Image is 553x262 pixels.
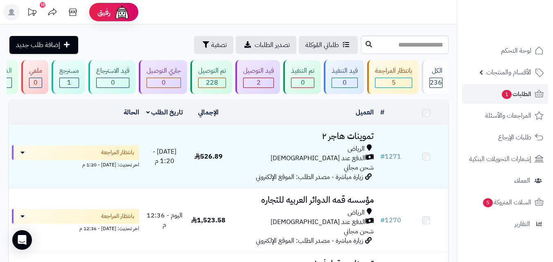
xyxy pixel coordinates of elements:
span: العملاء [514,175,530,186]
div: 0 [147,78,181,87]
span: 0 [343,78,347,87]
span: # [380,152,385,161]
span: طلبات الإرجاع [498,132,531,143]
div: قيد التوصيل [243,66,274,76]
span: تصدير الطلبات [255,40,290,50]
span: 1,523.58 [191,215,226,225]
span: 0 [301,78,305,87]
span: التقارير [515,218,530,230]
span: تصفية [211,40,227,50]
span: 526.89 [194,152,223,161]
a: الكل236 [420,60,450,94]
div: 0 [332,78,357,87]
span: الرياض [348,208,365,217]
span: السلات المتروكة [482,197,531,208]
div: 0 [291,78,314,87]
div: جاري التوصيل [147,66,181,76]
div: 2 [244,78,273,87]
button: تصفية [194,36,233,54]
div: 5 [375,78,412,87]
span: الأقسام والمنتجات [486,67,531,78]
span: طلباتي المُوكلة [305,40,339,50]
a: إضافة طلب جديد [9,36,78,54]
span: اليوم - 12:36 م [147,210,183,230]
a: تم التوصيل 228 [189,60,234,94]
div: قيد التنفيذ [332,66,358,76]
span: رفيق [97,7,111,17]
div: 0 [29,78,42,87]
span: 5 [483,198,493,207]
span: 1 [67,78,71,87]
div: 0 [97,78,129,87]
span: إشعارات التحويلات البنكية [469,153,531,165]
a: طلباتي المُوكلة [299,36,358,54]
div: تم التوصيل [198,66,226,76]
a: السلات المتروكة5 [462,193,548,212]
a: #1271 [380,152,401,161]
a: # [380,107,384,117]
span: زيارة مباشرة - مصدر الطلب: الموقع الإلكتروني [256,172,363,182]
div: اخر تحديث: [DATE] - 12:36 م [12,224,139,232]
a: الإجمالي [198,107,219,117]
span: 1 [501,90,512,99]
a: الطلبات1 [462,84,548,104]
span: إضافة طلب جديد [16,40,60,50]
span: 5 [392,78,396,87]
span: 0 [34,78,38,87]
span: 0 [162,78,166,87]
a: الحالة [124,107,139,117]
a: #1270 [380,215,401,225]
a: بانتظار المراجعة 5 [366,60,420,94]
span: لوحة التحكم [501,45,531,56]
img: logo-2.png [497,16,545,34]
h3: مؤسسه قمه الدوائر العربيه للتجاره [234,195,374,205]
img: ai-face.png [114,4,130,20]
span: 228 [206,78,218,87]
a: طلبات الإرجاع [462,128,548,147]
div: ملغي [29,66,42,76]
span: زيارة مباشرة - مصدر الطلب: الموقع الإلكتروني [256,236,363,246]
div: بانتظار المراجعة [375,66,412,76]
a: تاريخ الطلب [146,107,183,117]
span: الطلبات [501,88,531,100]
span: شحن مجاني [344,163,374,172]
div: تم التنفيذ [291,66,314,76]
span: بانتظار المراجعة [101,212,134,220]
a: المراجعات والأسئلة [462,106,548,125]
div: مسترجع [59,66,79,76]
a: العميل [356,107,374,117]
span: 0 [111,78,115,87]
div: 10 [40,2,45,8]
a: تصدير الطلبات [236,36,296,54]
span: الدفع عند [DEMOGRAPHIC_DATA] [271,154,366,163]
span: بانتظار المراجعة [101,148,134,157]
a: التقارير [462,214,548,234]
a: مسترجع 1 [50,60,87,94]
a: قيد الاسترجاع 0 [87,60,137,94]
a: جاري التوصيل 0 [137,60,189,94]
span: الرياض [348,144,365,154]
a: تحديثات المنصة [22,4,42,22]
span: المراجعات والأسئلة [485,110,531,121]
span: شحن مجاني [344,226,374,236]
h3: تموينات هاجر ٢ [234,132,374,141]
span: 2 [257,78,261,87]
a: لوحة التحكم [462,41,548,60]
div: قيد الاسترجاع [96,66,129,76]
div: Open Intercom Messenger [12,230,32,250]
a: قيد التوصيل 2 [234,60,282,94]
a: قيد التنفيذ 0 [322,60,366,94]
a: تم التنفيذ 0 [282,60,322,94]
div: اخر تحديث: [DATE] - 1:20 م [12,160,139,168]
span: [DATE] - 1:20 م [153,147,176,166]
a: العملاء [462,171,548,190]
span: # [380,215,385,225]
div: الكل [429,66,442,76]
div: 1 [60,78,79,87]
a: إشعارات التحويلات البنكية [462,149,548,169]
div: 228 [199,78,226,87]
span: الدفع عند [DEMOGRAPHIC_DATA] [271,217,366,227]
a: ملغي 0 [20,60,50,94]
span: 236 [430,78,442,87]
